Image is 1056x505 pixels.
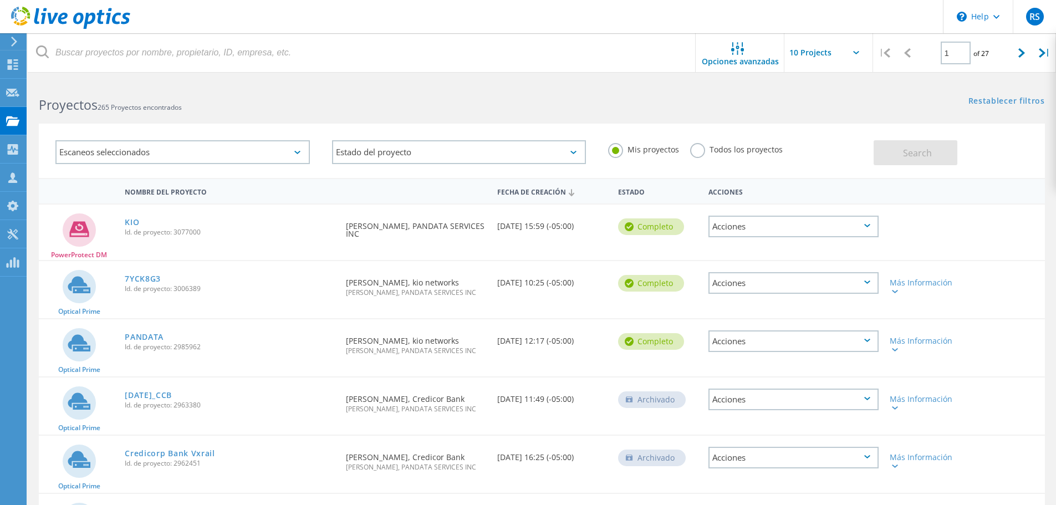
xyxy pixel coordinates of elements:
[890,279,959,294] div: Más Información
[58,425,100,431] span: Optical Prime
[125,450,215,457] a: Credicorp Bank Vxrail
[618,450,686,466] div: Archivado
[708,272,879,294] div: Acciones
[58,483,100,489] span: Optical Prime
[690,143,783,154] label: Todos los proyectos
[51,252,107,258] span: PowerProtect DM
[98,103,182,112] span: 265 Proyectos encontrados
[492,378,613,414] div: [DATE] 11:49 (-05:00)
[703,181,884,201] div: Acciones
[890,453,959,469] div: Más Información
[618,333,684,350] div: completo
[708,216,879,237] div: Acciones
[702,58,779,65] span: Opciones avanzadas
[125,285,335,292] span: Id. de proyecto: 3006389
[58,366,100,373] span: Optical Prime
[492,319,613,356] div: [DATE] 12:17 (-05:00)
[125,229,335,236] span: Id. de proyecto: 3077000
[119,181,340,201] div: Nombre del proyecto
[340,378,491,424] div: [PERSON_NAME], Credicor Bank
[1033,33,1056,73] div: |
[346,464,486,471] span: [PERSON_NAME], PANDATA SERVICES INC
[125,344,335,350] span: Id. de proyecto: 2985962
[618,391,686,408] div: Archivado
[340,319,491,365] div: [PERSON_NAME], kio networks
[492,205,613,241] div: [DATE] 15:59 (-05:00)
[125,402,335,409] span: Id. de proyecto: 2963380
[340,436,491,482] div: [PERSON_NAME], Credicor Bank
[874,140,957,165] button: Search
[890,337,959,353] div: Más Información
[39,96,98,114] b: Proyectos
[55,140,310,164] div: Escaneos seleccionados
[957,12,967,22] svg: \n
[903,147,932,159] span: Search
[1029,12,1040,21] span: RS
[125,391,172,399] a: [DATE]_CCB
[492,436,613,472] div: [DATE] 16:25 (-05:00)
[346,289,486,296] span: [PERSON_NAME], PANDATA SERVICES INC
[492,181,613,202] div: Fecha de creación
[340,261,491,307] div: [PERSON_NAME], kio networks
[346,406,486,412] span: [PERSON_NAME], PANDATA SERVICES INC
[125,275,161,283] a: 7YCK8G3
[708,447,879,468] div: Acciones
[618,275,684,292] div: completo
[873,33,896,73] div: |
[608,143,679,154] label: Mis proyectos
[11,23,130,31] a: Live Optics Dashboard
[58,308,100,315] span: Optical Prime
[28,33,696,72] input: Buscar proyectos por nombre, propietario, ID, empresa, etc.
[125,333,164,341] a: PANDATA
[618,218,684,235] div: completo
[708,389,879,410] div: Acciones
[708,330,879,352] div: Acciones
[492,261,613,298] div: [DATE] 10:25 (-05:00)
[332,140,586,164] div: Estado del proyecto
[613,181,703,201] div: Estado
[346,348,486,354] span: [PERSON_NAME], PANDATA SERVICES INC
[968,97,1045,106] a: Restablecer filtros
[973,49,989,58] span: of 27
[340,205,491,249] div: [PERSON_NAME], PANDATA SERVICES INC
[125,460,335,467] span: Id. de proyecto: 2962451
[890,395,959,411] div: Más Información
[125,218,139,226] a: KIO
